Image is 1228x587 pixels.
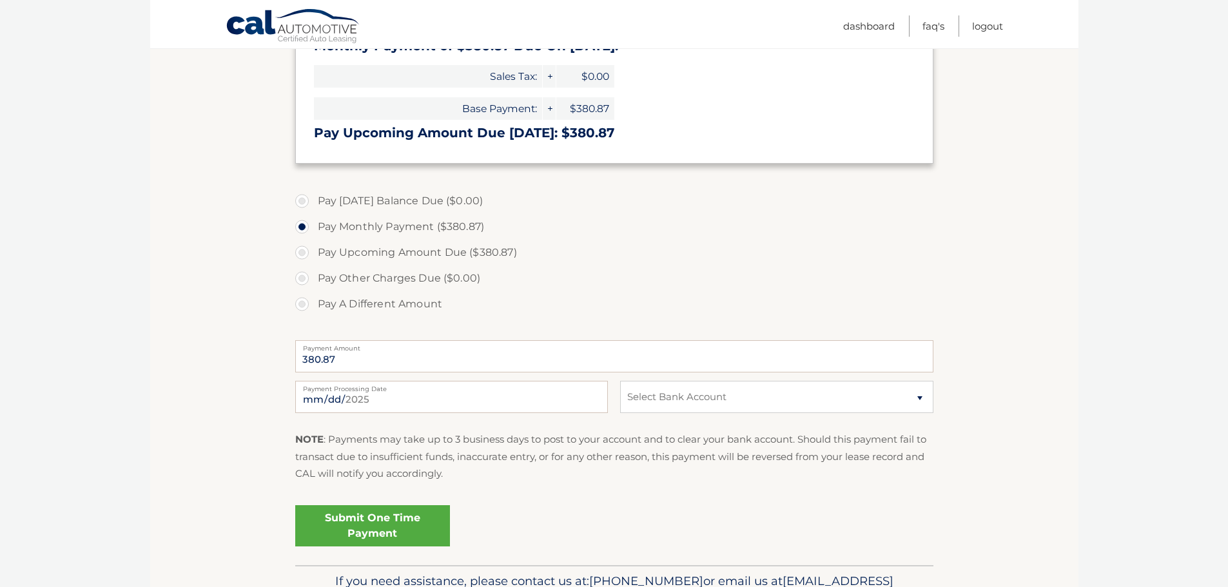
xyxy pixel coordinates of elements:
[295,381,608,413] input: Payment Date
[314,125,915,141] h3: Pay Upcoming Amount Due [DATE]: $380.87
[314,97,542,120] span: Base Payment:
[543,97,556,120] span: +
[972,15,1003,37] a: Logout
[295,505,450,546] a: Submit One Time Payment
[295,291,933,317] label: Pay A Different Amount
[226,8,361,46] a: Cal Automotive
[843,15,895,37] a: Dashboard
[295,431,933,482] p: : Payments may take up to 3 business days to post to your account and to clear your bank account....
[543,65,556,88] span: +
[295,340,933,372] input: Payment Amount
[556,65,614,88] span: $0.00
[295,340,933,351] label: Payment Amount
[295,433,324,445] strong: NOTE
[556,97,614,120] span: $380.87
[295,214,933,240] label: Pay Monthly Payment ($380.87)
[922,15,944,37] a: FAQ's
[295,240,933,265] label: Pay Upcoming Amount Due ($380.87)
[295,188,933,214] label: Pay [DATE] Balance Due ($0.00)
[314,65,542,88] span: Sales Tax:
[295,265,933,291] label: Pay Other Charges Due ($0.00)
[295,381,608,391] label: Payment Processing Date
